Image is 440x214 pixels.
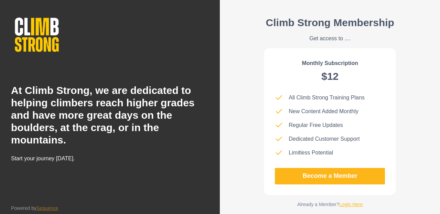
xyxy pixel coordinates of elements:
[321,70,339,83] h2: $12
[266,17,394,29] h2: Climb Strong Membership
[289,94,365,102] p: All Climb Strong Training Plans
[36,205,58,211] a: Sequence
[297,201,363,208] p: Already a Member?
[289,107,358,116] p: New Content Added Monthly
[289,149,333,157] p: Limitless Potential
[339,202,363,207] a: Login Here
[11,84,209,146] h2: At Climb Strong, we are dedicated to helping climbers reach higher grades and have more great day...
[289,121,343,129] p: Regular Free Updates
[11,154,165,163] p: Start your journey [DATE].
[302,59,358,67] p: Monthly Subscription
[275,168,385,184] a: Become a Member
[266,34,394,43] p: Get access to ....
[11,14,63,56] img: Climb Strong Logo
[11,205,58,212] p: Powered by
[289,135,359,143] p: Dedicated Customer Support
